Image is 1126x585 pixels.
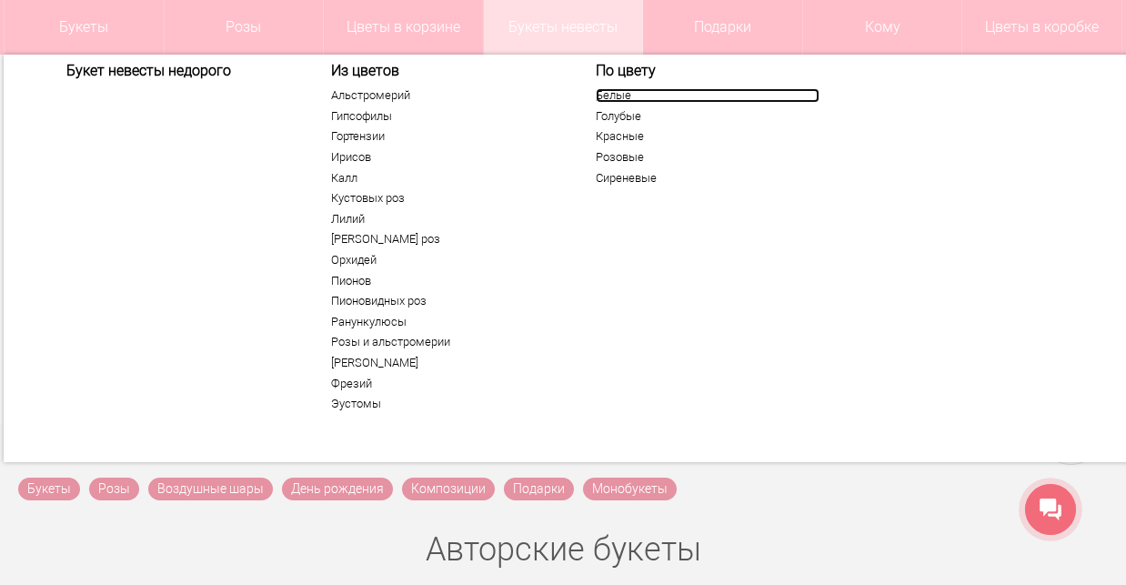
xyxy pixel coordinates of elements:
a: Сиреневые [596,171,819,186]
a: Воздушные шары [148,478,273,500]
a: [PERSON_NAME] роз [331,232,555,247]
a: Розовые [596,150,819,165]
a: Розы [89,478,139,500]
a: Композиции [402,478,495,500]
a: Альстромерий [331,88,555,103]
a: Орхидей [331,253,555,267]
a: Белые [596,88,819,103]
a: Голубые [596,109,819,124]
a: Монобукеты [583,478,677,500]
a: Подарки [504,478,574,500]
a: Фрезий [331,377,555,391]
span: По цвету [596,62,819,79]
a: Ранункулюсы [331,315,555,329]
a: Гипсофилы [331,109,555,124]
a: День рождения [282,478,393,500]
a: Пионов [331,274,555,288]
a: Авторские букеты [426,530,701,569]
a: Калл [331,171,555,186]
a: Букеты [18,478,80,500]
a: Эустомы [331,397,555,411]
a: Гортензии [331,129,555,144]
a: [PERSON_NAME] [331,356,555,370]
a: Кустовых роз [331,191,555,206]
a: Букет невесты недорого [66,62,290,79]
a: Ирисов [331,150,555,165]
a: Пионовидных роз [331,294,555,308]
span: Из цветов [331,62,555,79]
a: Красные [596,129,819,144]
a: Розы и альстромерии [331,335,555,349]
a: Лилий [331,212,555,227]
